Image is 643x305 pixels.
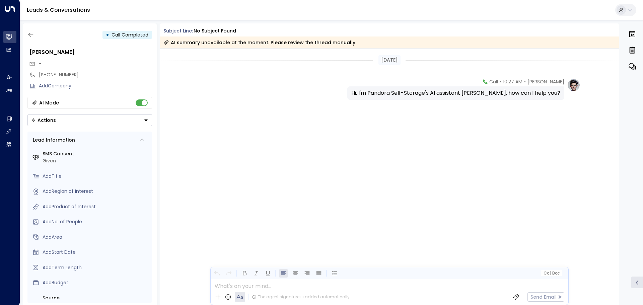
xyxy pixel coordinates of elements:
[31,117,56,123] div: Actions
[43,203,149,210] div: AddProduct of Interest
[163,39,356,46] div: AI summary unavailable at the moment. Please review the thread manually.
[106,29,109,41] div: •
[43,249,149,256] div: AddStart Date
[500,78,501,85] span: •
[194,27,236,34] div: No subject found
[489,78,498,85] span: Call
[27,6,90,14] a: Leads & Conversations
[39,99,59,106] div: AI Mode
[43,279,149,286] div: AddBudget
[27,114,152,126] button: Actions
[527,78,564,85] span: [PERSON_NAME]
[30,137,75,144] div: Lead Information
[543,271,559,276] span: Cc Bcc
[541,270,562,277] button: Cc|Bcc
[524,78,526,85] span: •
[43,157,149,164] div: Given
[39,82,152,89] div: AddCompany
[567,78,580,92] img: profile-logo.png
[351,89,560,97] div: Hi, I'm Pandora Self-Storage's AI assistant [PERSON_NAME], how can I help you?
[43,295,149,302] label: Source
[43,264,149,271] div: AddTerm Length
[252,294,350,300] div: The agent signature is added automatically
[39,60,41,67] span: -
[43,234,149,241] div: AddArea
[43,150,149,157] label: SMS Consent
[43,188,149,195] div: AddRegion of Interest
[43,173,149,180] div: AddTitle
[550,271,551,276] span: |
[503,78,522,85] span: 10:27 AM
[29,48,152,56] div: [PERSON_NAME]
[112,31,148,38] span: Call Completed
[39,71,152,78] div: [PHONE_NUMBER]
[378,55,401,65] div: [DATE]
[163,27,193,34] span: Subject Line:
[213,269,221,278] button: Undo
[43,218,149,225] div: AddNo. of People
[27,114,152,126] div: Button group with a nested menu
[224,269,233,278] button: Redo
